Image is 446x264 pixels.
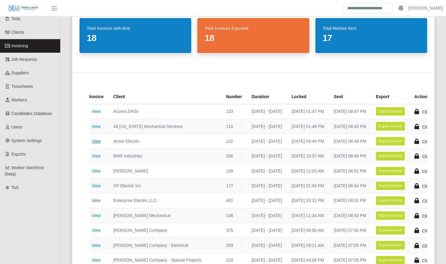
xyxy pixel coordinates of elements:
[87,25,184,31] dt: Total Invoices with time
[329,238,371,253] td: [DATE] 07:05 PM
[221,238,247,253] td: 293
[376,122,405,130] button: Export Invoice
[329,119,371,134] td: [DATE] 06:48 PM
[329,163,371,178] td: [DATE] 06:51 PM
[376,137,405,145] button: Export Invoice
[11,125,23,129] span: Users
[108,104,221,119] td: Access DNSI
[247,178,287,193] td: [DATE] - [DATE]
[376,152,405,160] button: Export Invoice
[329,193,371,208] td: [DATE] 08:31 PM
[108,208,221,223] td: [PERSON_NAME] Mechanical
[11,30,24,35] span: Clients
[92,213,101,218] a: View
[247,193,287,208] td: [DATE] - [DATE]
[204,25,302,31] dt: Total Invoices Exported
[287,238,329,253] td: [DATE] 09:11 AM
[11,16,20,21] span: Todo
[221,193,247,208] td: 461
[108,238,221,253] td: [PERSON_NAME] Company - Electrical
[221,223,247,238] td: 375
[92,169,101,173] a: View
[11,43,28,48] span: Invoicing
[108,134,221,148] td: Arrow Electric
[329,178,371,193] td: [DATE] 06:34 PM
[247,223,287,238] td: [DATE] - [DATE]
[323,33,420,43] dd: 17
[247,134,287,148] td: [DATE] - [DATE]
[221,119,247,134] td: 110
[287,208,329,223] td: [DATE] 11:34 AM
[329,208,371,223] td: [DATE] 06:53 PM
[92,124,101,129] a: View
[11,84,33,89] span: Timesheets
[329,149,371,163] td: [DATE] 06:49 PM
[287,104,329,119] td: [DATE] 01:47 PM
[376,226,405,234] button: Export Invoice
[376,182,405,190] button: Export Invoice
[11,70,29,75] span: Suppliers
[247,208,287,223] td: [DATE] - [DATE]
[8,5,39,12] img: SLM Logo
[11,152,26,157] span: Exports
[108,149,221,163] td: BMR Industries
[247,163,287,178] td: [DATE] - [DATE]
[376,211,405,220] button: Export Invoice
[92,198,101,203] a: View
[221,208,247,223] td: 146
[376,167,405,175] button: Export Invoice
[108,223,221,238] td: [PERSON_NAME] Company
[221,104,247,119] td: 133
[247,149,287,163] td: [DATE] - [DATE]
[221,149,247,163] td: 206
[287,193,329,208] td: [DATE] 03:31 PM
[204,33,302,43] dd: 18
[287,178,329,193] td: [DATE] 01:34 PM
[247,89,287,104] th: Duration
[92,109,101,114] a: View
[92,139,101,144] a: View
[287,119,329,134] td: [DATE] 01:48 PM
[221,89,247,104] th: Number
[376,196,405,205] button: Export Invoice
[329,134,371,148] td: [DATE] 08:49 PM
[221,163,247,178] td: 109
[221,134,247,148] td: 122
[329,104,371,119] td: [DATE] 06:47 PM
[287,89,329,104] th: Locked
[92,228,101,233] a: View
[247,119,287,134] td: [DATE] - [DATE]
[329,223,371,238] td: [DATE] 07:05 PM
[108,178,221,193] td: DP Electric Inc
[329,89,371,104] th: Sent
[11,185,19,190] span: ToS
[287,163,329,178] td: [DATE] 11:03 AM
[287,223,329,238] td: [DATE] 08:58 AM
[376,107,405,116] button: Export Invoice
[87,33,184,43] dd: 18
[108,193,221,208] td: Enterprise Electric LLC.
[108,119,221,134] td: All [US_STATE] Mechanical Services
[376,241,405,249] button: Export Invoice
[92,243,101,248] a: View
[92,154,101,158] a: View
[221,178,247,193] td: 177
[11,111,52,116] span: Candidates Database
[11,98,27,102] span: Workers
[5,165,44,176] span: Worker Start/End (beta)
[408,5,443,11] a: [PERSON_NAME]
[108,89,221,104] th: Client
[247,238,287,253] td: [DATE] - [DATE]
[11,138,42,143] span: System Settings
[287,149,329,163] td: [DATE] 10:57 AM
[92,183,101,188] a: View
[287,134,329,148] td: [DATE] 03:49 PM
[89,89,108,104] th: Invoice
[247,104,287,119] td: [DATE] - [DATE]
[371,89,410,104] th: Export
[323,25,420,31] dt: Total Marked Sent
[343,3,393,14] input: Search
[11,57,37,62] span: Job Requests
[92,258,101,262] a: View
[108,163,221,178] td: [PERSON_NAME]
